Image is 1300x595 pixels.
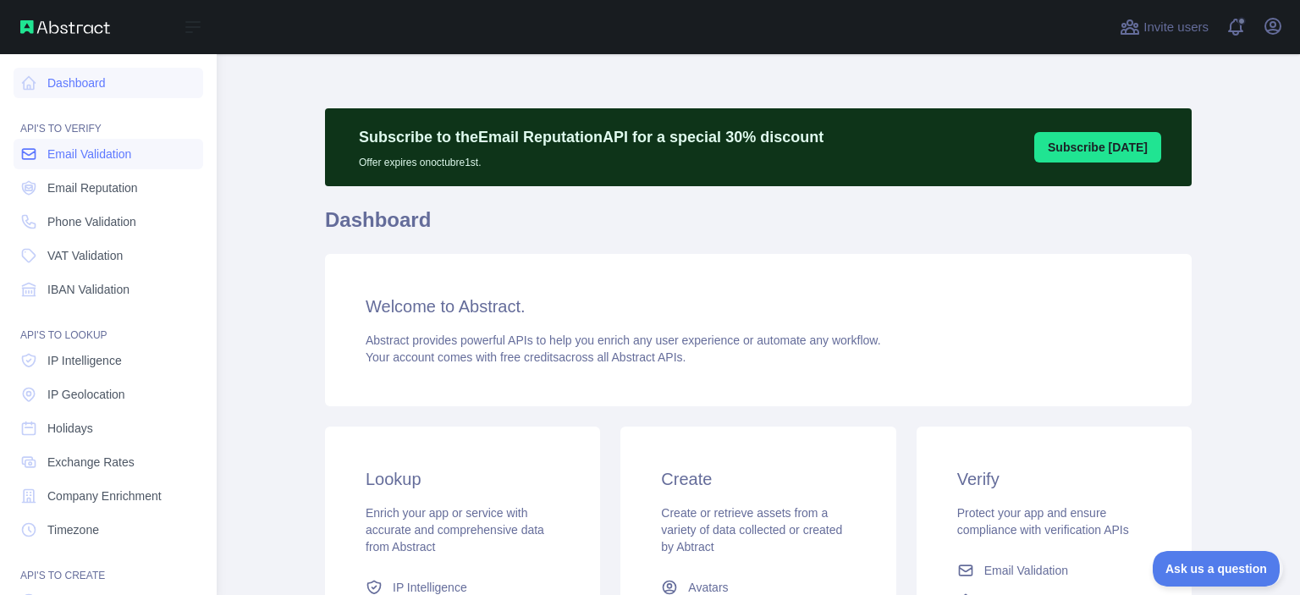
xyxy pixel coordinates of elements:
a: IP Intelligence [14,345,203,376]
span: VAT Validation [47,247,123,264]
a: Email Validation [950,555,1158,586]
span: Enrich your app or service with accurate and comprehensive data from Abstract [366,506,544,554]
h1: Dashboard [325,207,1192,247]
span: Company Enrichment [47,488,162,504]
span: Exchange Rates [47,454,135,471]
div: API'S TO CREATE [14,548,203,582]
h3: Welcome to Abstract. [366,295,1151,318]
button: Invite users [1116,14,1212,41]
a: IBAN Validation [14,274,203,305]
iframe: Toggle Customer Support [1153,551,1283,587]
a: Dashboard [14,68,203,98]
button: Subscribe [DATE] [1034,132,1161,163]
a: Phone Validation [14,207,203,237]
span: Phone Validation [47,213,136,230]
p: Subscribe to the Email Reputation API for a special 30 % discount [359,125,824,149]
span: Timezone [47,521,99,538]
a: Exchange Rates [14,447,203,477]
span: IP Geolocation [47,386,125,403]
span: IP Intelligence [47,352,122,369]
div: API'S TO VERIFY [14,102,203,135]
span: Abstract provides powerful APIs to help you enrich any user experience or automate any workflow. [366,333,881,347]
a: Email Validation [14,139,203,169]
h3: Lookup [366,467,559,491]
span: Email Reputation [47,179,138,196]
a: Email Reputation [14,173,203,203]
a: Holidays [14,413,203,443]
span: Your account comes with across all Abstract APIs. [366,350,686,364]
h3: Create [661,467,855,491]
p: Offer expires on octubre 1st. [359,149,824,169]
span: Protect your app and ensure compliance with verification APIs [957,506,1129,537]
a: Timezone [14,515,203,545]
h3: Verify [957,467,1151,491]
a: Company Enrichment [14,481,203,511]
a: IP Geolocation [14,379,203,410]
div: API'S TO LOOKUP [14,308,203,342]
span: Email Validation [47,146,131,163]
span: free credits [500,350,559,364]
img: Abstract API [20,20,110,34]
span: IBAN Validation [47,281,129,298]
span: Invite users [1143,18,1209,37]
span: Create or retrieve assets from a variety of data collected or created by Abtract [661,506,842,554]
span: Email Validation [984,562,1068,579]
a: VAT Validation [14,240,203,271]
span: Holidays [47,420,93,437]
